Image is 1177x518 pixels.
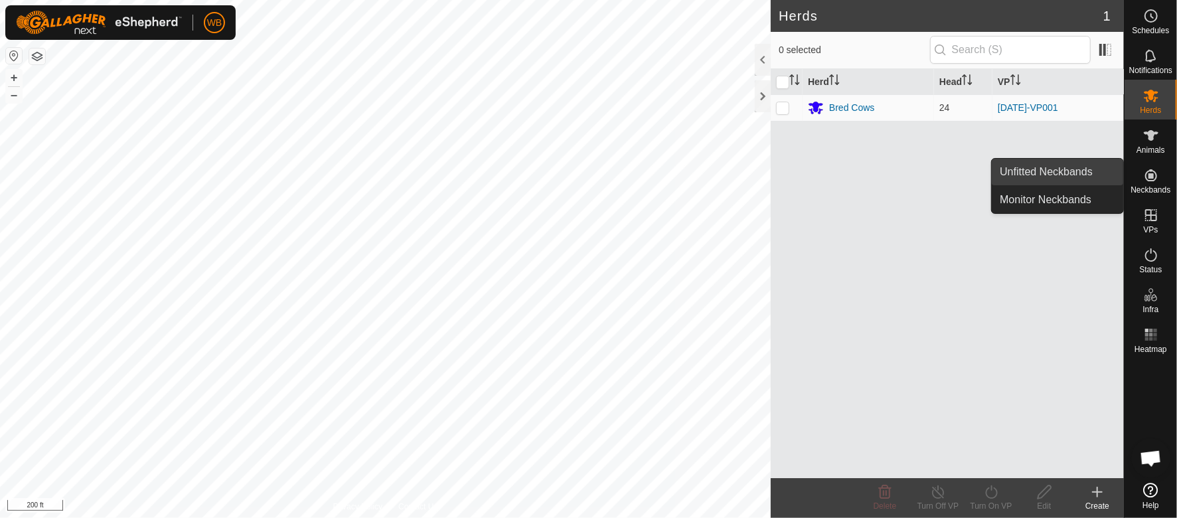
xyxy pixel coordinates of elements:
[803,69,934,95] th: Herd
[29,48,45,64] button: Map Layers
[1000,164,1093,180] span: Unfitted Neckbands
[1018,500,1071,512] div: Edit
[6,48,22,64] button: Reset Map
[1010,76,1021,87] p-sorticon: Activate to sort
[965,500,1018,512] div: Turn On VP
[1137,146,1165,154] span: Animals
[934,69,992,95] th: Head
[779,43,930,57] span: 0 selected
[992,187,1123,213] a: Monitor Neckbands
[333,501,383,513] a: Privacy Policy
[1071,500,1124,512] div: Create
[1140,106,1161,114] span: Herds
[1125,477,1177,515] a: Help
[1131,438,1171,478] a: Open chat
[829,101,874,115] div: Bred Cows
[1139,266,1162,274] span: Status
[992,159,1123,185] a: Unfitted Neckbands
[1000,192,1091,208] span: Monitor Neckbands
[911,500,965,512] div: Turn Off VP
[1142,305,1158,313] span: Infra
[789,76,800,87] p-sorticon: Activate to sort
[1142,501,1159,509] span: Help
[930,36,1091,64] input: Search (S)
[874,501,897,511] span: Delete
[1103,6,1111,26] span: 1
[1132,27,1169,35] span: Schedules
[779,8,1103,24] h2: Herds
[16,11,182,35] img: Gallagher Logo
[1131,186,1170,194] span: Neckbands
[1129,66,1172,74] span: Notifications
[939,102,950,113] span: 24
[992,69,1124,95] th: VP
[207,16,222,30] span: WB
[6,87,22,103] button: –
[1135,345,1167,353] span: Heatmap
[6,70,22,86] button: +
[1143,226,1158,234] span: VPs
[998,102,1058,113] a: [DATE]-VP001
[962,76,973,87] p-sorticon: Activate to sort
[829,76,840,87] p-sorticon: Activate to sort
[398,501,437,513] a: Contact Us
